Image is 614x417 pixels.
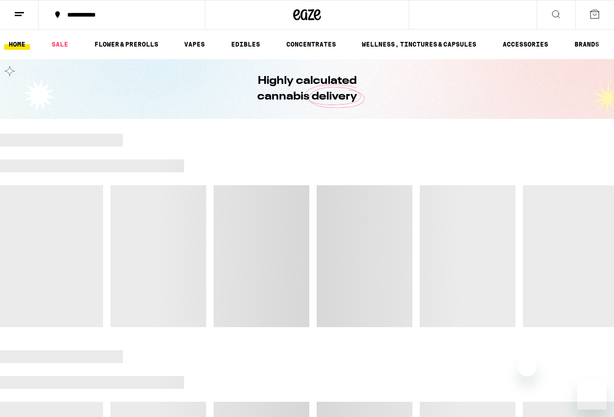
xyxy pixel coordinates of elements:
a: EDIBLES [226,39,265,50]
iframe: Button to launch messaging window [577,380,607,410]
a: SALE [47,39,73,50]
a: WELLNESS, TINCTURES & CAPSULES [357,39,481,50]
a: HOME [4,39,30,50]
iframe: Close message [518,358,536,376]
a: CONCENTRATES [282,39,341,50]
a: VAPES [180,39,209,50]
a: ACCESSORIES [498,39,553,50]
h1: Highly calculated cannabis delivery [231,73,383,105]
a: FLOWER & PREROLLS [90,39,163,50]
a: BRANDS [570,39,604,50]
